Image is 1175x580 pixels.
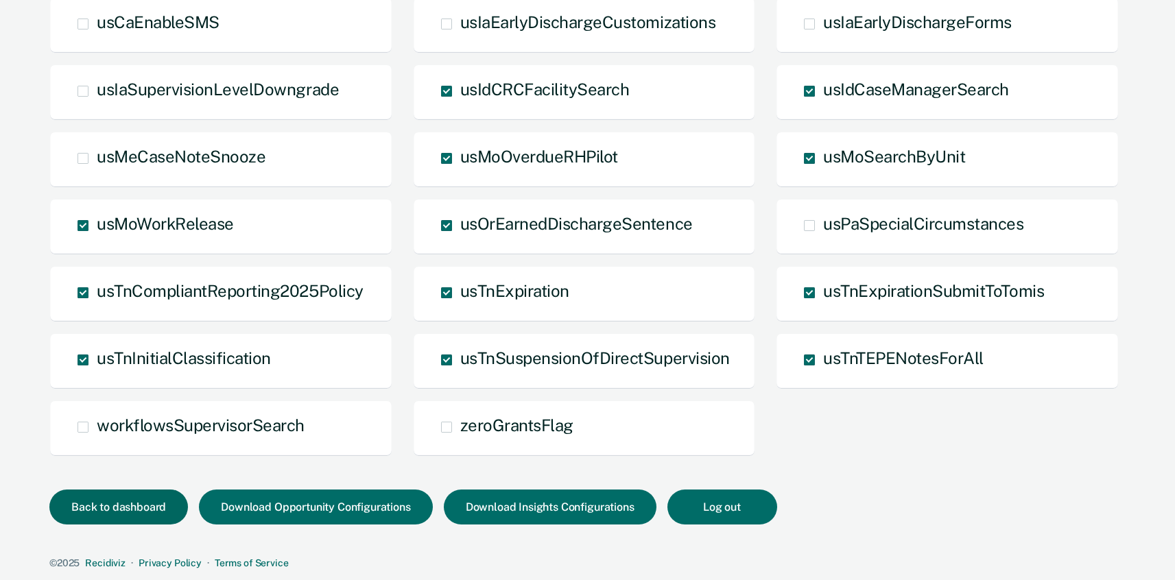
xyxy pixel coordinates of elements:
span: usIaEarlyDischargeForms [823,12,1012,32]
a: Back to dashboard [49,502,199,513]
span: zeroGrantsFlag [460,415,573,435]
span: usMoSearchByUnit [823,147,965,166]
span: usTnTEPENotesForAll [823,348,984,367]
span: usPaSpecialCircumstances [823,214,1023,233]
span: usMoOverdueRHPilot [460,147,618,166]
button: Back to dashboard [49,490,188,524]
span: usMeCaseNoteSnooze [97,147,265,166]
span: usMoWorkRelease [97,214,234,233]
span: © 2025 [49,557,80,568]
span: usTnExpiration [460,281,569,300]
a: Privacy Policy [139,557,202,568]
span: usTnSuspensionOfDirectSupervision [460,348,730,367]
button: Download Opportunity Configurations [199,490,432,524]
span: usIaEarlyDischargeCustomizations [460,12,716,32]
span: usTnCompliantReporting2025Policy [97,281,364,300]
a: Terms of Service [215,557,289,568]
span: usTnInitialClassification [97,348,271,367]
span: usOrEarnedDischargeSentence [460,214,693,233]
span: usIaSupervisionLevelDowngrade [97,80,339,99]
div: · · [49,557,1120,569]
span: workflowsSupervisorSearch [97,415,305,435]
span: usIdCaseManagerSearch [823,80,1009,99]
button: Log out [667,490,777,524]
span: usTnExpirationSubmitToTomis [823,281,1044,300]
span: usCaEnableSMS [97,12,219,32]
button: Download Insights Configurations [444,490,656,524]
a: Recidiviz [85,557,126,568]
span: usIdCRCFacilitySearch [460,80,630,99]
